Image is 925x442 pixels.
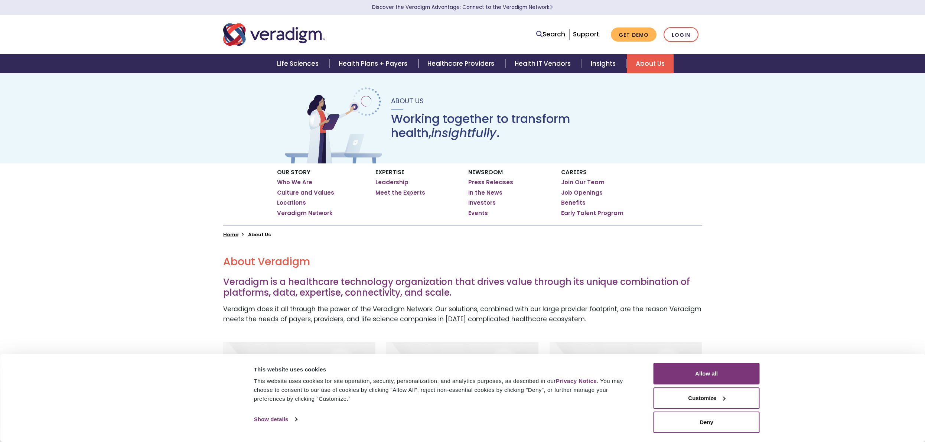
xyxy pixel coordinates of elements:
[391,96,424,105] span: About Us
[561,199,586,207] a: Benefits
[391,112,642,140] h1: Working together to transform health, .
[611,27,657,42] a: Get Demo
[277,189,334,196] a: Culture and Values
[268,54,330,73] a: Life Sciences
[556,378,597,384] a: Privacy Notice
[277,179,312,186] a: Who We Are
[654,387,760,409] button: Customize
[506,54,582,73] a: Health IT Vendors
[654,363,760,384] button: Allow all
[223,22,325,47] img: Veradigm logo
[468,179,513,186] a: Press Releases
[468,189,502,196] a: In the News
[627,54,674,73] a: About Us
[223,231,238,238] a: Home
[561,209,623,217] a: Early Talent Program
[468,209,488,217] a: Events
[431,124,496,141] em: insightfully
[277,209,333,217] a: Veradigm Network
[582,54,627,73] a: Insights
[468,199,496,207] a: Investors
[223,256,702,268] h2: About Veradigm
[375,189,425,196] a: Meet the Experts
[573,30,599,39] a: Support
[372,4,553,11] a: Discover the Veradigm Advantage: Connect to the Veradigm NetworkLearn More
[561,179,605,186] a: Join Our Team
[654,412,760,433] button: Deny
[254,365,637,374] div: This website uses cookies
[550,4,553,11] span: Learn More
[277,199,306,207] a: Locations
[375,179,408,186] a: Leadership
[254,414,297,425] a: Show details
[254,377,637,403] div: This website uses cookies for site operation, security, personalization, and analytics purposes, ...
[330,54,418,73] a: Health Plans + Payers
[223,277,702,298] h3: Veradigm is a healthcare technology organization that drives value through its unique combination...
[664,27,698,42] a: Login
[418,54,505,73] a: Healthcare Providers
[223,304,702,324] p: Veradigm does it all through the power of the Veradigm Network. Our solutions, combined with our ...
[561,189,603,196] a: Job Openings
[536,29,565,39] a: Search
